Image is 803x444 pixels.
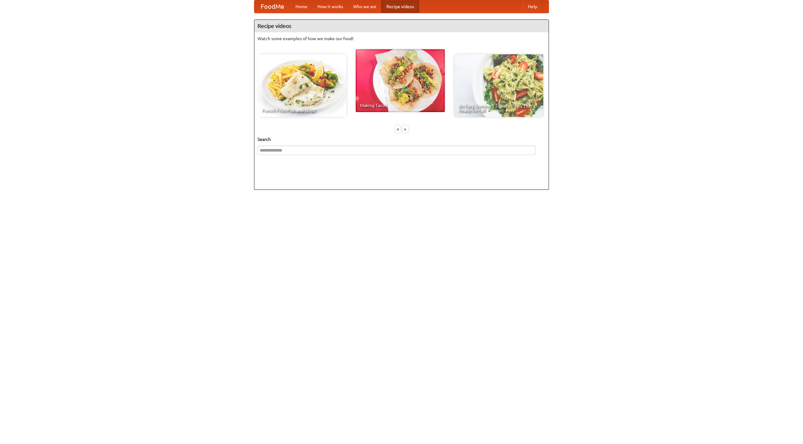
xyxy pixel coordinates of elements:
[381,0,419,13] a: Recipe videos
[523,0,542,13] a: Help
[258,35,545,42] p: Watch some examples of how we make our food!
[360,103,440,108] span: Making Tacos
[262,108,342,113] span: French Fries Fish and Chips
[258,54,347,117] a: French Fries Fish and Chips
[459,104,539,113] span: An Easy, Summery Tomato Pasta That's Ready for Fall
[254,0,290,13] a: FoodMe
[312,0,348,13] a: How it works
[402,125,408,133] div: »
[454,54,543,117] a: An Easy, Summery Tomato Pasta That's Ready for Fall
[258,136,545,142] h5: Search
[290,0,312,13] a: Home
[254,20,549,32] h4: Recipe videos
[356,49,445,112] a: Making Tacos
[348,0,381,13] a: Who we are
[395,125,401,133] div: «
